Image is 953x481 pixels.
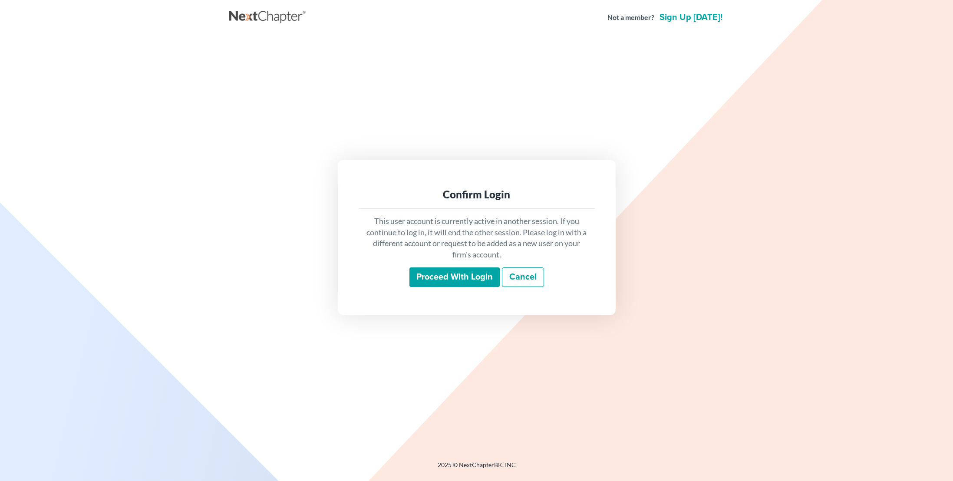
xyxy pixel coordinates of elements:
a: Cancel [502,267,544,287]
div: Confirm Login [366,188,588,201]
div: 2025 © NextChapterBK, INC [229,461,724,476]
input: Proceed with login [409,267,500,287]
strong: Not a member? [607,13,654,23]
a: Sign up [DATE]! [658,13,724,22]
p: This user account is currently active in another session. If you continue to log in, it will end ... [366,216,588,260]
